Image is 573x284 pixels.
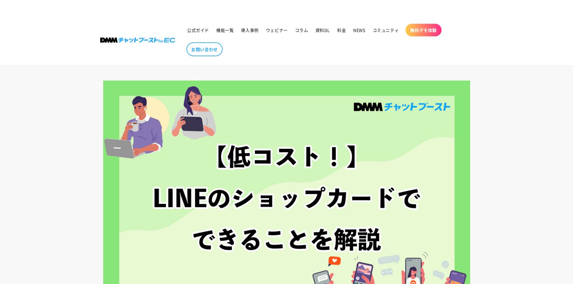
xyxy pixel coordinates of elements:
[312,24,334,36] a: 資料DL
[334,24,350,36] a: 料金
[187,27,209,33] span: 公式ガイド
[337,27,346,33] span: 料金
[183,24,213,36] a: 公式ガイド
[213,24,237,36] a: 機能一覧
[216,27,234,33] span: 機能一覧
[191,47,218,52] span: お問い合わせ
[316,27,330,33] span: 資料DL
[100,38,175,43] img: 株式会社DMM Boost
[266,27,288,33] span: ウェビナー
[295,27,308,33] span: コラム
[369,24,403,36] a: コミュニティ
[237,24,262,36] a: 導入事例
[241,27,258,33] span: 導入事例
[262,24,291,36] a: ウェビナー
[350,24,369,36] a: NEWS
[410,27,437,33] span: 無料デモ体験
[291,24,312,36] a: コラム
[373,27,399,33] span: コミュニティ
[186,42,223,56] a: お問い合わせ
[405,24,442,36] a: 無料デモ体験
[353,27,365,33] span: NEWS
